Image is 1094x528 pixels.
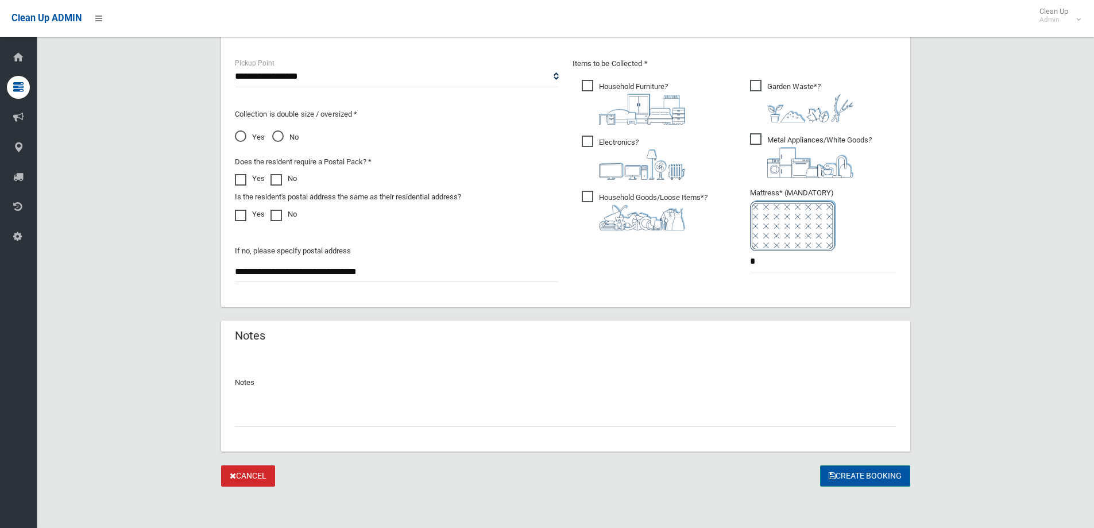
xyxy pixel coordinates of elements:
header: Notes [221,325,279,347]
a: Cancel [221,465,275,487]
img: b13cc3517677393f34c0a387616ef184.png [599,205,685,230]
img: e7408bece873d2c1783593a074e5cb2f.png [750,200,836,251]
i: ? [767,82,853,122]
span: Electronics [582,136,685,180]
span: No [272,130,299,144]
label: Does the resident require a Postal Pack? * [235,155,372,169]
p: Notes [235,376,896,390]
button: Create Booking [820,465,910,487]
img: 36c1b0289cb1767239cdd3de9e694f19.png [767,147,853,178]
i: ? [599,138,685,180]
img: aa9efdbe659d29b613fca23ba79d85cb.png [599,94,685,125]
img: 394712a680b73dbc3d2a6a3a7ffe5a07.png [599,149,685,180]
i: ? [599,193,708,230]
span: Household Goods/Loose Items* [582,191,708,230]
label: No [270,172,297,186]
span: Clean Up ADMIN [11,13,82,24]
p: Items to be Collected * [573,57,896,71]
p: Collection is double size / oversized * [235,107,559,121]
span: Metal Appliances/White Goods [750,133,872,178]
label: No [270,207,297,221]
label: Is the resident's postal address the same as their residential address? [235,190,461,204]
label: If no, please specify postal address [235,244,351,258]
small: Admin [1039,16,1068,24]
span: Clean Up [1034,7,1080,24]
i: ? [599,82,685,125]
span: Household Furniture [582,80,685,125]
span: Mattress* (MANDATORY) [750,188,896,251]
label: Yes [235,207,265,221]
span: Yes [235,130,265,144]
span: Garden Waste* [750,80,853,122]
label: Yes [235,172,265,186]
img: 4fd8a5c772b2c999c83690221e5242e0.png [767,94,853,122]
i: ? [767,136,872,178]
